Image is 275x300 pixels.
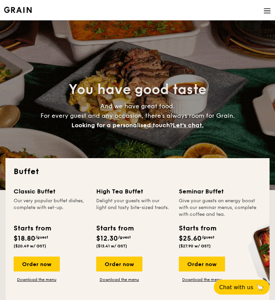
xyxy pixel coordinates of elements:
[202,235,214,240] span: /guest
[96,277,142,282] a: Download the menu
[118,235,131,240] span: /guest
[14,257,60,271] div: Order now
[4,7,32,13] a: Logotype
[179,244,211,248] span: ($27.90 w/ GST)
[179,257,225,271] div: Order now
[96,257,142,271] div: Order now
[69,81,206,98] span: You have good taste
[14,198,88,218] div: Our very popular buffet dishes, complete with set-up.
[14,187,88,196] div: Classic Buffet
[96,223,131,233] div: Starts from
[179,223,216,233] div: Starts from
[179,277,225,282] a: Download the menu
[219,284,253,290] span: Chat with us
[40,102,235,129] span: And we have great food. For every guest and any occasion, there’s always room for Grain.
[4,7,32,13] img: Grain
[35,235,48,240] span: /guest
[96,235,118,243] span: $12.30
[263,7,271,15] img: icon-hamburger-menu.db5d7e83.svg
[179,198,258,218] div: Give your guests an energy boost with our seminar menus, complete with coffee and tea.
[71,121,173,129] span: Looking for a personalised touch?
[96,244,127,248] span: ($13.41 w/ GST)
[14,166,261,177] h2: Buffet
[214,280,270,295] button: Chat with us🦙
[14,235,35,243] span: $18.80
[173,121,204,129] span: Let's chat.
[14,223,48,233] div: Starts from
[96,198,171,218] div: Delight your guests with our light and tasty bite-sized treats.
[256,283,264,291] span: 🦙
[14,244,46,248] span: ($20.49 w/ GST)
[14,277,60,282] a: Download the menu
[179,235,202,243] span: $25.60
[96,187,171,196] div: High Tea Buffet
[179,187,258,196] div: Seminar Buffet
